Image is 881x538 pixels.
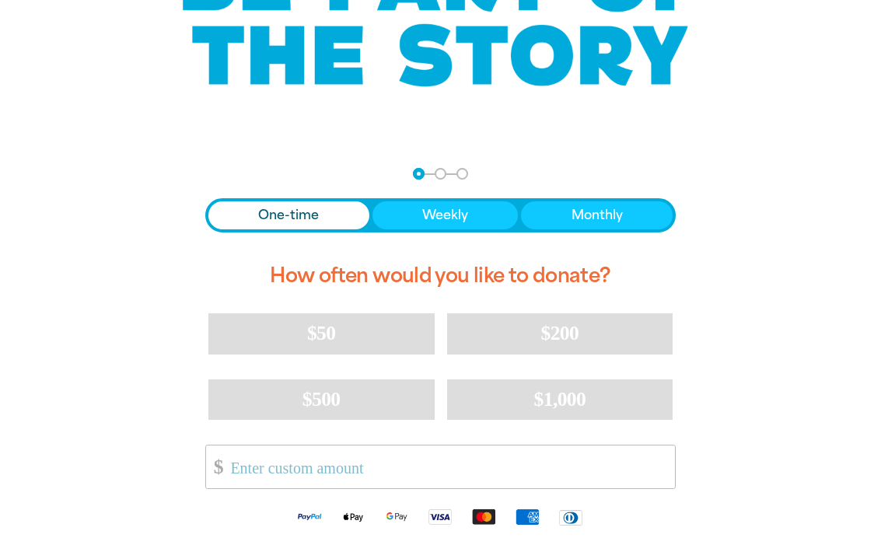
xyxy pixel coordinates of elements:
[206,449,223,484] span: $
[372,201,519,229] button: Weekly
[435,168,446,180] button: Navigate to step 2 of 3 to enter your details
[288,508,331,526] img: Paypal logo
[422,206,468,225] span: Weekly
[447,313,673,354] button: $200
[505,508,549,526] img: American Express logo
[208,201,369,229] button: One-time
[375,508,418,526] img: Google Pay logo
[220,445,676,488] input: Enter custom amount
[521,201,673,229] button: Monthly
[549,508,593,526] img: Discover logo
[541,322,579,344] span: $200
[413,168,425,180] button: Navigate to step 1 of 3 to enter your donation amount
[572,206,623,225] span: Monthly
[418,508,462,526] img: Visa logo
[331,508,375,526] img: Apple Pay logo
[208,313,435,354] button: $50
[208,379,435,420] button: $500
[534,388,586,410] span: $1,000
[447,379,673,420] button: $1,000
[307,322,335,344] span: $50
[205,198,676,232] div: Donation frequency
[205,495,676,538] div: Available payment methods
[456,168,468,180] button: Navigate to step 3 of 3 to enter your payment details
[462,508,505,526] img: Mastercard logo
[205,251,676,301] h2: How often would you like to donate?
[302,388,341,410] span: $500
[258,206,319,225] span: One-time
